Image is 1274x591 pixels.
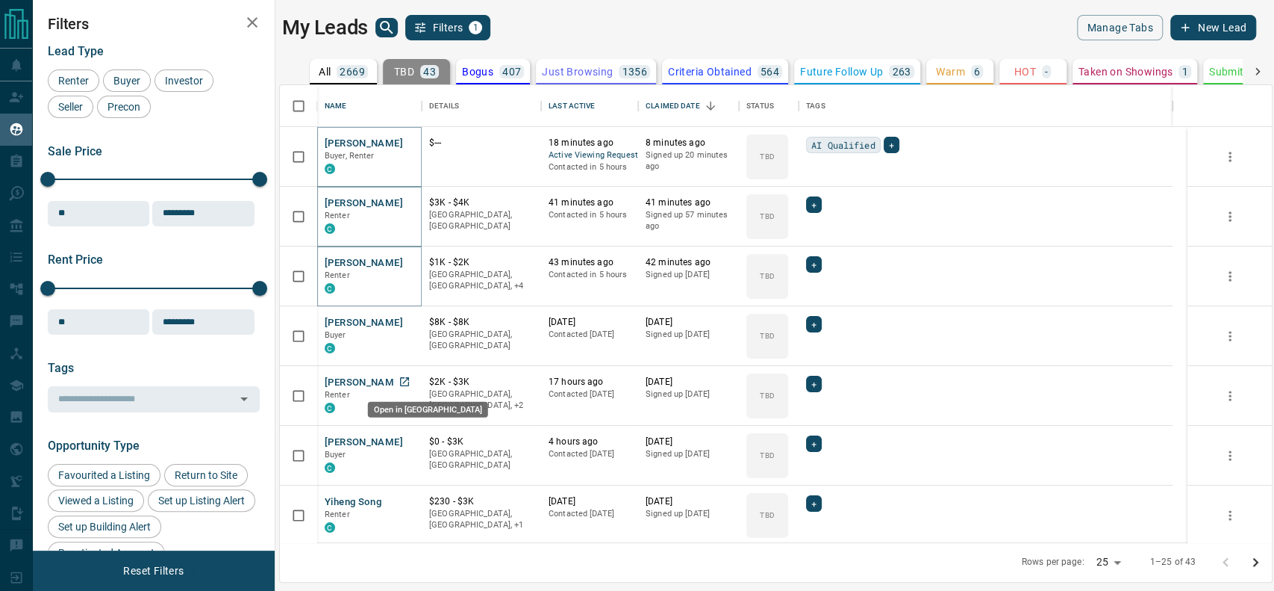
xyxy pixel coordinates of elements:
[760,390,774,401] p: TBD
[53,469,155,481] span: Favourited a Listing
[429,389,534,412] p: West End, Toronto
[622,66,647,77] p: 1356
[646,85,700,127] div: Claimed Date
[760,330,774,341] p: TBD
[48,96,93,118] div: Seller
[462,66,493,77] p: Bogus
[646,269,731,281] p: Signed up [DATE]
[53,547,160,559] span: Reactivated Account
[148,489,255,512] div: Set up Listing Alert
[153,495,250,507] span: Set up Listing Alert
[325,522,335,533] div: condos.ca
[53,521,156,533] span: Set up Building Alert
[549,197,631,209] p: 41 minutes ago
[1219,385,1241,407] button: more
[549,329,631,341] p: Contacted [DATE]
[429,316,534,329] p: $8K - $8K
[429,448,534,471] p: [GEOGRAPHIC_DATA], [GEOGRAPHIC_DATA]
[646,197,731,209] p: 41 minutes ago
[53,495,139,507] span: Viewed a Listing
[325,462,335,473] div: condos.ca
[760,151,774,162] p: TBD
[549,495,631,508] p: [DATE]
[97,96,151,118] div: Precon
[1219,504,1241,527] button: more
[646,376,731,389] p: [DATE]
[811,137,875,152] span: AI Qualified
[103,69,151,92] div: Buyer
[892,66,911,77] p: 263
[1150,556,1196,569] p: 1–25 of 43
[760,211,774,222] p: TBD
[325,211,350,220] span: Renter
[799,85,1172,127] div: Tags
[646,149,731,173] p: Signed up 20 minutes ago
[936,66,965,77] p: Warm
[405,15,491,40] button: Filters1
[422,85,541,127] div: Details
[48,253,103,267] span: Rent Price
[889,137,894,152] span: +
[739,85,799,127] div: Status
[48,489,144,512] div: Viewed a Listing
[1219,205,1241,228] button: more
[325,137,403,151] button: [PERSON_NAME]
[325,316,403,330] button: [PERSON_NAME]
[325,223,335,234] div: condos.ca
[325,450,346,460] span: Buyer
[429,209,534,232] p: [GEOGRAPHIC_DATA], [GEOGRAPHIC_DATA]
[549,256,631,269] p: 43 minutes ago
[429,197,534,209] p: $3K - $4K
[429,269,534,292] p: West End, East End, Midtown | Central, Toronto
[646,508,731,520] p: Signed up [DATE]
[542,66,613,77] p: Just Browsing
[806,85,825,127] div: Tags
[48,439,140,453] span: Opportunity Type
[806,495,822,512] div: +
[646,316,731,329] p: [DATE]
[746,85,774,127] div: Status
[549,149,631,162] span: Active Viewing Request
[48,44,104,58] span: Lead Type
[234,389,255,409] button: Open
[423,66,436,77] p: 43
[811,496,816,511] span: +
[325,270,350,280] span: Renter
[1090,551,1125,573] div: 25
[429,329,534,352] p: [GEOGRAPHIC_DATA], [GEOGRAPHIC_DATA]
[429,137,534,149] p: $---
[502,66,521,77] p: 407
[1077,15,1162,40] button: Manage Tabs
[646,137,731,149] p: 8 minutes ago
[806,376,822,392] div: +
[325,403,335,413] div: condos.ca
[1181,66,1187,77] p: 1
[549,448,631,460] p: Contacted [DATE]
[646,436,731,448] p: [DATE]
[1240,548,1270,578] button: Go to next page
[325,256,403,270] button: [PERSON_NAME]
[429,85,459,127] div: Details
[169,469,243,481] span: Return to Site
[549,209,631,221] p: Contacted in 5 hours
[325,376,403,390] button: [PERSON_NAME]
[1045,66,1048,77] p: -
[760,510,774,521] p: TBD
[638,85,739,127] div: Claimed Date
[646,329,731,341] p: Signed up [DATE]
[48,464,160,486] div: Favourited a Listing
[164,464,248,486] div: Return to Site
[549,436,631,448] p: 4 hours ago
[646,209,731,232] p: Signed up 57 minutes ago
[108,75,146,87] span: Buyer
[325,390,350,400] span: Renter
[429,508,534,531] p: Toronto
[1022,556,1084,569] p: Rows per page:
[549,508,631,520] p: Contacted [DATE]
[325,510,350,519] span: Renter
[325,85,347,127] div: Name
[48,69,99,92] div: Renter
[549,85,595,127] div: Last Active
[325,197,403,211] button: [PERSON_NAME]
[1219,325,1241,347] button: more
